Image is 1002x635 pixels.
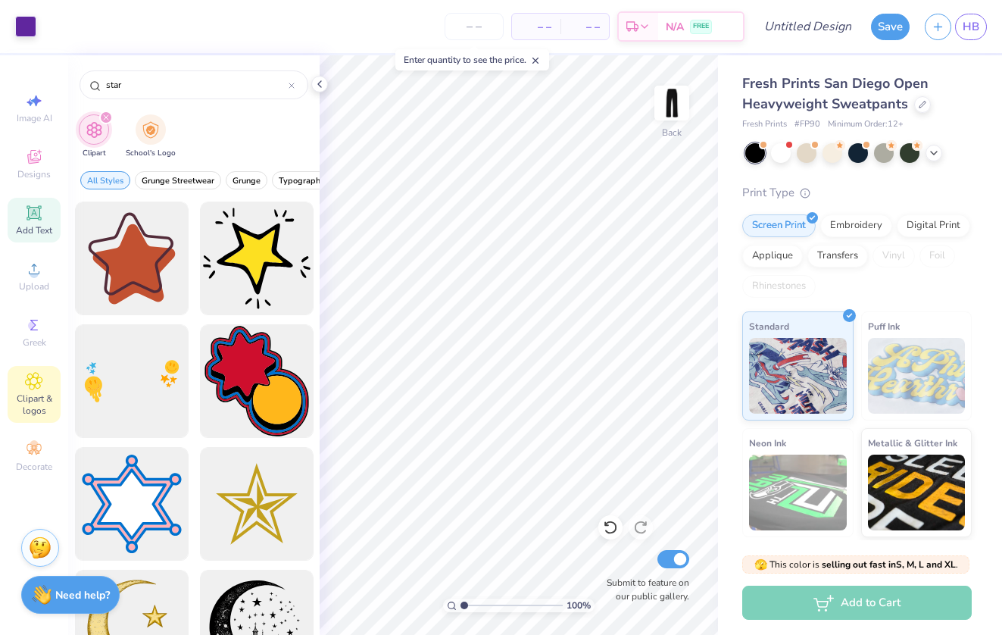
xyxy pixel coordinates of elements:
[233,175,261,186] span: Grunge
[126,114,176,159] div: filter for School's Logo
[80,171,130,189] button: filter button
[868,435,957,451] span: Metallic & Glitter Ink
[871,14,910,40] button: Save
[16,461,52,473] span: Decorate
[126,148,176,159] span: School's Logo
[105,77,289,92] input: Try "Stars"
[872,245,915,267] div: Vinyl
[19,280,49,292] span: Upload
[662,126,682,139] div: Back
[126,114,176,159] button: filter button
[749,318,789,334] span: Standard
[79,114,109,159] div: filter for Clipart
[17,112,52,124] span: Image AI
[272,171,332,189] button: filter button
[567,599,591,612] span: 100 %
[395,49,549,70] div: Enter quantity to see the price.
[83,148,106,159] span: Clipart
[226,171,267,189] button: filter button
[868,318,900,334] span: Puff Ink
[657,88,687,118] img: Back
[142,121,159,139] img: School's Logo Image
[822,558,956,571] strong: selling out fast in S, M, L and XL
[55,588,110,602] strong: Need help?
[794,118,820,131] span: # FP90
[749,435,786,451] span: Neon Ink
[87,175,123,186] span: All Styles
[79,114,109,159] button: filter button
[963,18,979,36] span: HB
[752,11,863,42] input: Untitled Design
[23,336,46,349] span: Greek
[820,214,892,237] div: Embroidery
[8,393,61,417] span: Clipart & logos
[919,245,955,267] div: Foil
[279,175,325,186] span: Typography
[86,121,103,139] img: Clipart Image
[142,175,214,186] span: Grunge Streetwear
[742,245,803,267] div: Applique
[742,118,787,131] span: Fresh Prints
[598,576,689,603] label: Submit to feature on our public gallery.
[749,338,847,414] img: Standard
[445,13,504,40] input: – –
[754,558,958,571] span: This color is .
[693,21,709,32] span: FREE
[742,214,816,237] div: Screen Print
[17,168,51,180] span: Designs
[135,171,221,189] button: filter button
[742,184,972,202] div: Print Type
[521,19,551,35] span: – –
[868,455,966,530] img: Metallic & Glitter Ink
[754,558,767,572] span: 🫣
[828,118,904,131] span: Minimum Order: 12 +
[666,19,684,35] span: N/A
[16,224,52,236] span: Add Text
[570,19,600,35] span: – –
[807,245,868,267] div: Transfers
[742,74,929,113] span: Fresh Prints San Diego Open Heavyweight Sweatpants
[742,275,816,298] div: Rhinestones
[955,14,987,40] a: HB
[868,338,966,414] img: Puff Ink
[897,214,970,237] div: Digital Print
[749,455,847,530] img: Neon Ink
